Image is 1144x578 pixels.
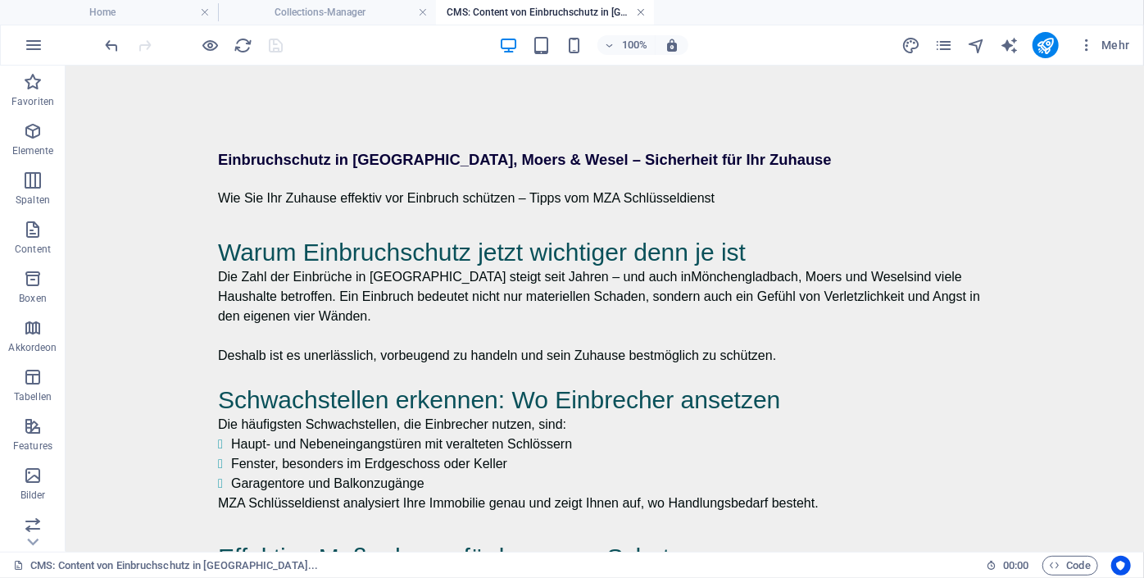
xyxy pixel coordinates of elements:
[436,3,654,21] h4: CMS: Content von Einbruchschutz in [GEOGRAPHIC_DATA]...
[1015,559,1017,571] span: :
[986,556,1029,576] h6: Session-Zeit
[16,193,50,207] p: Spalten
[234,36,253,55] i: Seite neu laden
[1078,37,1130,53] span: Mehr
[15,243,51,256] p: Content
[1042,556,1098,576] button: Code
[1072,32,1137,58] button: Mehr
[1036,36,1055,55] i: Veröffentlichen
[622,35,648,55] h6: 100%
[11,95,54,108] p: Favoriten
[234,35,253,55] button: reload
[13,556,318,576] a: Klick, um Auswahl aufzuheben. Doppelklick öffnet Seitenverwaltung
[1000,35,1019,55] button: text_generator
[14,390,52,403] p: Tabellen
[102,35,122,55] button: undo
[12,144,54,157] p: Elemente
[1111,556,1131,576] button: Usercentrics
[967,35,987,55] button: navigator
[901,35,921,55] button: design
[1050,556,1091,576] span: Code
[201,35,220,55] button: Klicke hier, um den Vorschau-Modus zu verlassen
[597,35,656,55] button: 100%
[1000,36,1019,55] i: AI Writer
[901,36,920,55] i: Design (Strg+Alt+Y)
[218,3,436,21] h4: Collections-Manager
[934,35,954,55] button: pages
[967,36,986,55] i: Navigator
[20,489,46,502] p: Bilder
[8,341,57,354] p: Akkordeon
[13,439,52,453] p: Features
[934,36,953,55] i: Seiten (Strg+Alt+S)
[1033,32,1059,58] button: publish
[19,292,47,305] p: Boxen
[103,36,122,55] i: Rückgängig: Text ändern (Strg+Z)
[1003,556,1028,576] span: 00 00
